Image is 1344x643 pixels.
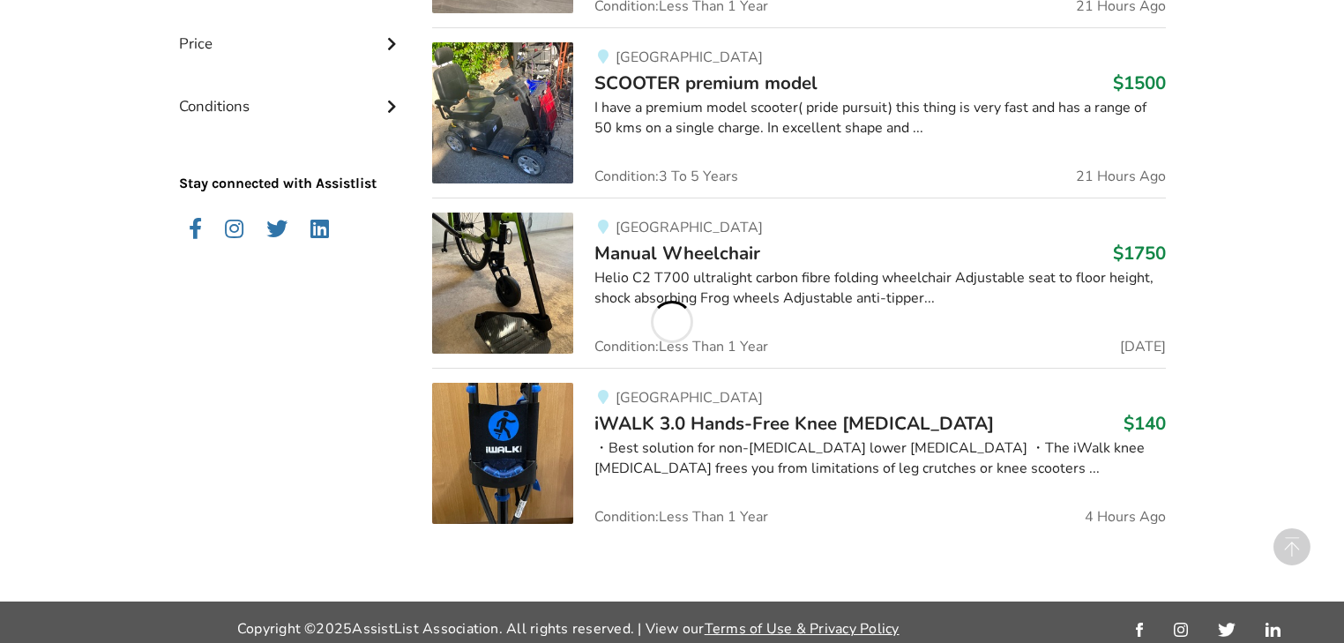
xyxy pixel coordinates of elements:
[432,198,1165,368] a: mobility-manual wheelchair [GEOGRAPHIC_DATA]Manual Wheelchair$1750Helio C2 T700 ultralight carbon...
[1113,242,1166,265] h3: $1750
[594,510,768,524] span: Condition: Less Than 1 Year
[432,383,573,524] img: mobility-iwalk 3.0 hands-free knee crutch
[1085,510,1166,524] span: 4 Hours Ago
[432,27,1165,198] a: mobility-scooter premium model [GEOGRAPHIC_DATA]SCOOTER premium model$1500I have a premium model ...
[594,98,1165,138] div: I have a premium model scooter( pride pursuit) this thing is very fast and has a range of 50 kms ...
[1076,169,1166,183] span: 21 Hours Ago
[616,48,763,67] span: [GEOGRAPHIC_DATA]
[616,218,763,237] span: [GEOGRAPHIC_DATA]
[179,62,405,124] div: Conditions
[1174,623,1188,637] img: instagram_link
[432,213,573,354] img: mobility-manual wheelchair
[594,169,738,183] span: Condition: 3 To 5 Years
[594,71,818,95] span: SCOOTER premium model
[1136,623,1143,637] img: facebook_link
[179,124,405,194] p: Stay connected with Assistlist
[1266,623,1281,637] img: linkedin_link
[1120,340,1166,354] span: [DATE]
[705,619,900,639] a: Terms of Use & Privacy Policy
[594,241,760,265] span: Manual Wheelchair
[432,368,1165,524] a: mobility-iwalk 3.0 hands-free knee crutch[GEOGRAPHIC_DATA]iWALK 3.0 Hands-Free Knee [MEDICAL_DATA...
[594,340,768,354] span: Condition: Less Than 1 Year
[594,438,1165,479] div: ・Best solution for non-[MEDICAL_DATA] lower [MEDICAL_DATA] ・The iWalk knee [MEDICAL_DATA] frees y...
[594,411,994,436] span: iWALK 3.0 Hands-Free Knee [MEDICAL_DATA]
[1218,623,1235,637] img: twitter_link
[1124,412,1166,435] h3: $140
[1113,71,1166,94] h3: $1500
[616,388,763,407] span: [GEOGRAPHIC_DATA]
[594,268,1165,309] div: Helio C2 T700 ultralight carbon fibre folding wheelchair Adjustable seat to floor height, shock a...
[432,42,573,183] img: mobility-scooter premium model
